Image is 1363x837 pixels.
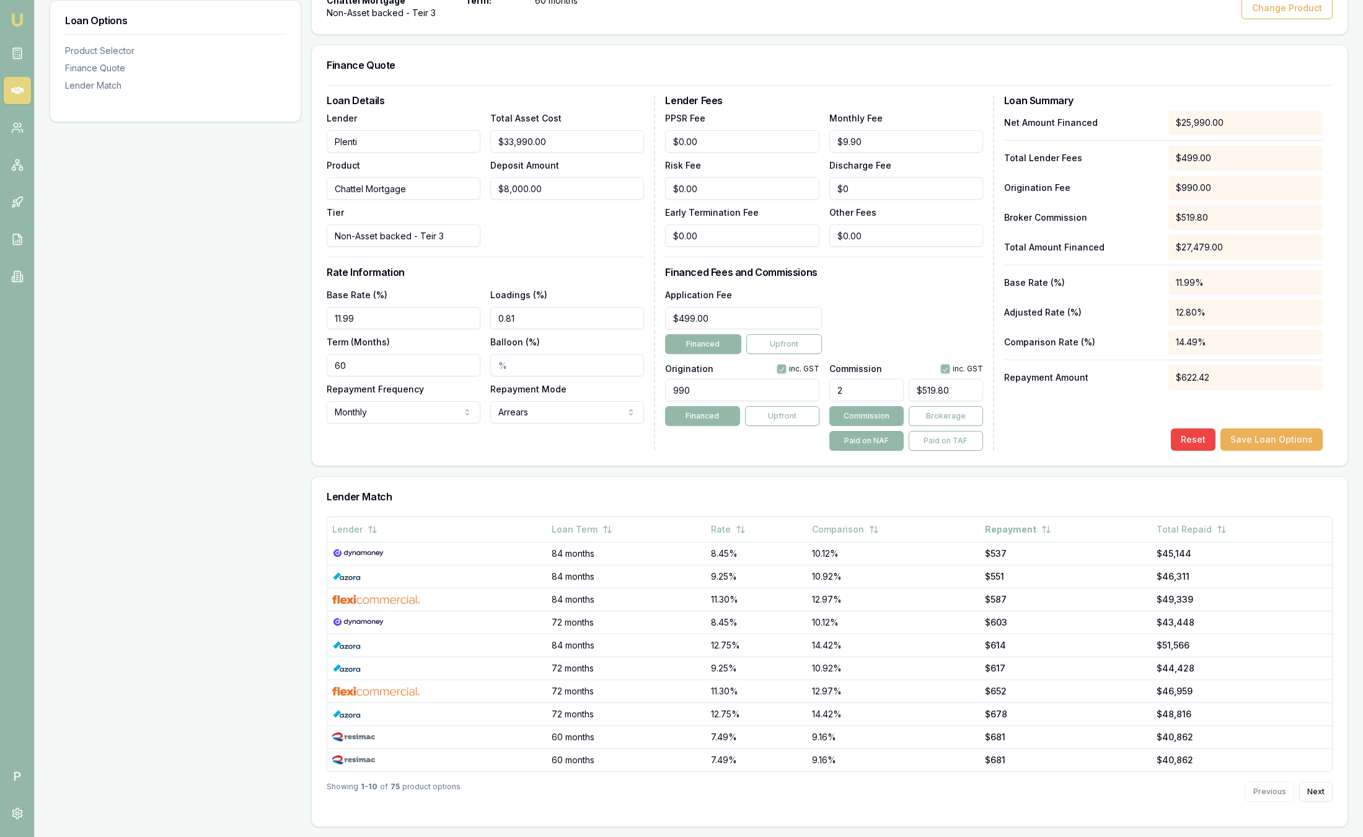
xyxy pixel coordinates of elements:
label: Risk Fee [665,160,701,170]
div: Lender Match [65,79,286,92]
h3: Lender Fees [665,95,982,105]
h3: Loan Summary [1004,95,1323,105]
h3: Loan Options [65,15,286,25]
div: $678 [985,708,1147,720]
div: $519.80 [1168,205,1323,230]
div: inc. GST [777,364,819,374]
label: Base Rate (%) [327,290,387,300]
label: Repayment Frequency [327,384,424,394]
td: 8.45% [706,611,806,634]
img: Azora [332,640,361,650]
input: $ [490,130,644,153]
button: Lender [332,518,377,541]
label: Term (Months) [327,337,390,347]
td: 84 months [547,588,706,611]
td: 84 months [547,542,706,565]
td: 72 months [547,680,706,702]
input: $ [665,130,819,153]
td: 14.42% [807,702,980,725]
label: Tier [327,207,344,218]
td: 10.12% [807,611,980,634]
label: Commission [829,365,882,373]
div: $48,816 [1157,708,1327,720]
td: 12.97% [807,588,980,611]
p: Net Amount Financed [1004,117,1158,129]
button: Commission [829,406,904,426]
img: Azora [332,663,361,673]
td: 72 months [547,657,706,680]
td: 9.16% [807,748,980,771]
label: Product [327,160,360,170]
td: 8.45% [706,542,806,565]
div: $44,428 [1157,662,1327,675]
button: Reset [1171,428,1215,451]
button: Repayment [985,518,1051,541]
div: Finance Quote [65,62,286,74]
h3: Financed Fees and Commissions [665,267,982,277]
div: Product Selector [65,45,286,57]
span: Non-Asset backed - Teir 3 [327,7,436,19]
button: Rate [711,518,746,541]
div: 14.49% [1168,330,1323,355]
td: 9.25% [706,657,806,680]
td: 7.49% [706,748,806,771]
img: emu-icon-u.png [10,12,25,27]
td: 12.75% [706,634,806,657]
div: $551 [985,570,1147,583]
button: Upfront [745,406,819,426]
img: flexicommercial [332,595,420,604]
td: 10.12% [807,542,980,565]
img: Azora [332,572,361,582]
label: Deposit Amount [490,160,559,170]
div: $652 [985,685,1147,697]
p: Repayment Amount [1004,371,1158,384]
label: Balloon (%) [490,337,540,347]
h3: Loan Details [327,95,644,105]
td: 10.92% [807,657,980,680]
img: Dynamoney [332,618,384,627]
div: $603 [985,616,1147,629]
div: $27,479.00 [1168,235,1323,260]
input: $ [829,224,983,247]
td: 72 months [547,611,706,634]
label: Other Fees [829,207,876,218]
td: 60 months [547,725,706,748]
td: 9.25% [706,565,806,588]
div: $25,990.00 [1168,110,1323,135]
button: Financed [665,334,741,354]
p: Base Rate (%) [1004,277,1158,289]
input: $ [665,307,821,329]
h3: Finance Quote [327,60,1333,70]
input: $ [829,177,983,200]
button: Upfront [746,334,822,354]
div: $681 [985,731,1147,743]
strong: 1 - 10 [361,782,377,802]
input: $ [665,177,819,200]
div: $622.42 [1168,365,1323,390]
input: $ [829,130,983,153]
div: $617 [985,662,1147,675]
div: $49,339 [1157,593,1327,606]
button: Total Repaid [1157,518,1227,541]
p: Broker Commission [1004,211,1158,224]
td: 60 months [547,748,706,771]
td: 9.16% [807,725,980,748]
td: 12.75% [706,702,806,725]
img: Dynamoney [332,549,384,559]
td: 14.42% [807,634,980,657]
img: Resimac [332,755,375,765]
div: $537 [985,547,1147,560]
img: Resimac [332,732,375,742]
td: 72 months [547,702,706,725]
label: Monthly Fee [829,113,883,123]
div: 12.80% [1168,300,1323,325]
label: Early Termination Fee [665,207,759,218]
div: Showing of product options [327,782,461,802]
div: inc. GST [940,364,983,374]
td: 11.30% [706,680,806,702]
div: $681 [985,754,1147,766]
div: $40,862 [1157,754,1327,766]
div: $45,144 [1157,547,1327,560]
td: 11.30% [706,588,806,611]
label: Origination [665,365,713,373]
